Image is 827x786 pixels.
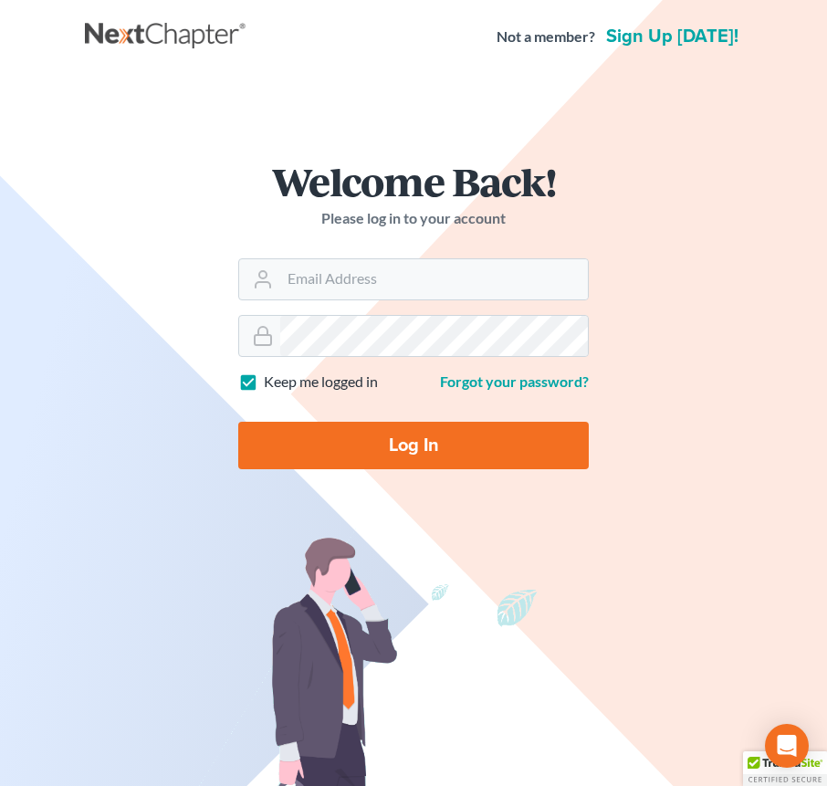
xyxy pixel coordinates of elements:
p: Please log in to your account [238,208,589,229]
div: Open Intercom Messenger [765,724,809,768]
input: Log In [238,422,589,469]
div: TrustedSite Certified [743,751,827,786]
a: Sign up [DATE]! [602,27,742,46]
input: Email Address [280,259,588,299]
h1: Welcome Back! [238,162,589,201]
label: Keep me logged in [264,372,378,393]
a: Forgot your password? [440,372,589,390]
strong: Not a member? [497,26,595,47]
